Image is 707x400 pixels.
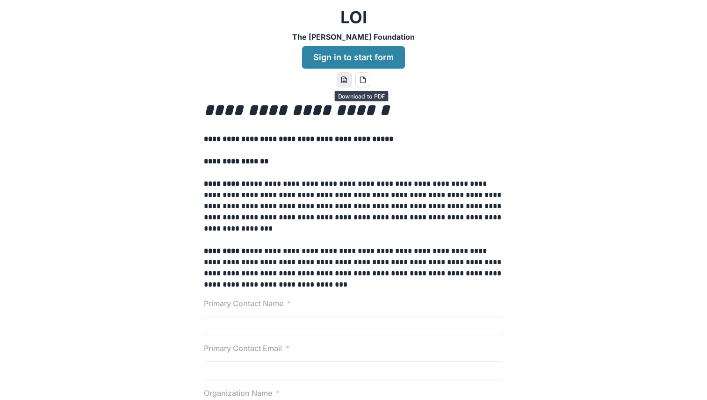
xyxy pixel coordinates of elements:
button: word-download [337,72,352,87]
p: Primary Contact Email [204,343,282,354]
button: pdf-download [355,72,370,87]
p: The [PERSON_NAME] Foundation [292,31,415,42]
h2: LOI [340,7,367,28]
p: Primary Contact Name [204,298,283,309]
a: Sign in to start form [302,46,405,69]
p: Organization Name [204,387,272,399]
